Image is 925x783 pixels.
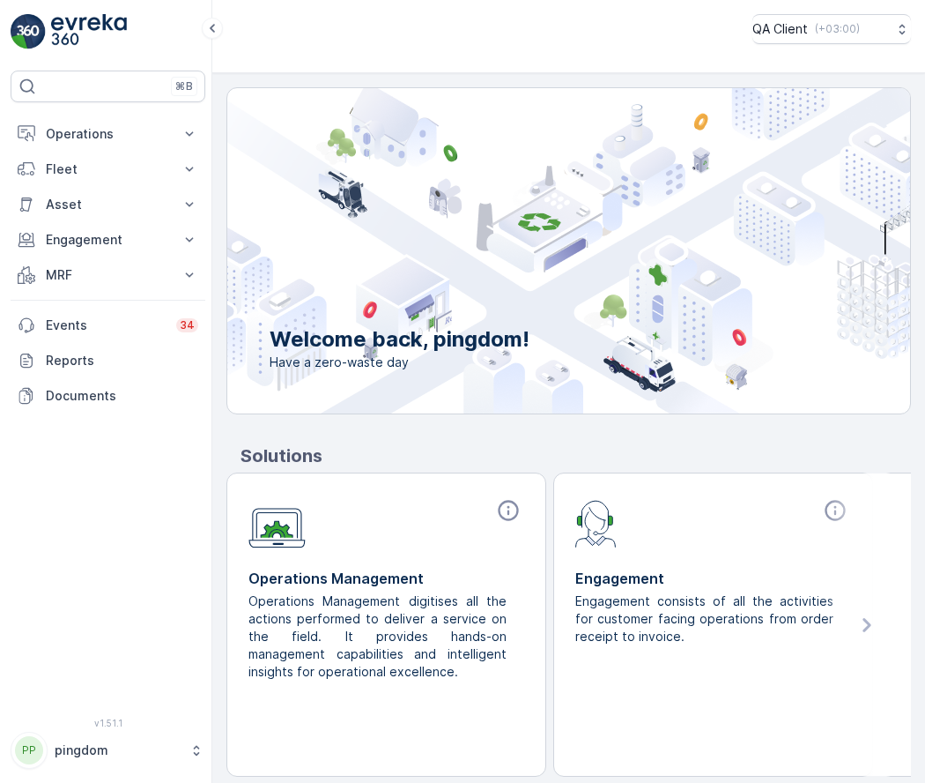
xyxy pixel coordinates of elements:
a: Documents [11,378,205,414]
p: Reports [46,352,198,369]
div: PP [15,736,43,764]
p: ⌘B [175,79,193,93]
button: MRF [11,257,205,293]
p: Asset [46,196,170,213]
img: logo [11,14,46,49]
p: Solutions [240,443,911,469]
p: Operations [46,125,170,143]
p: Events [46,317,166,334]
button: PPpingdom [11,732,205,769]
p: ( +03:00 ) [815,22,860,36]
p: 34 [180,318,195,332]
p: Operations Management [248,568,524,589]
p: Documents [46,387,198,405]
p: Engagement [575,568,851,589]
a: Reports [11,343,205,378]
p: Welcome back, pingdom! [270,325,529,354]
p: pingdom [55,742,181,759]
p: MRF [46,266,170,284]
button: Asset [11,187,205,222]
button: Engagement [11,222,205,257]
p: Operations Management digitises all the actions performed to deliver a service on the field. It p... [248,593,510,681]
span: Have a zero-waste day [270,354,529,371]
a: Events34 [11,308,205,343]
img: module-icon [248,498,306,548]
button: Operations [11,116,205,152]
img: city illustration [148,88,910,414]
p: Engagement consists of all the activities for customer facing operations from order receipt to in... [575,593,837,645]
p: Fleet [46,160,170,178]
button: QA Client(+03:00) [752,14,911,44]
img: module-icon [575,498,617,548]
button: Fleet [11,152,205,187]
img: logo_light-DOdMpM7g.png [51,14,127,49]
p: Engagement [46,231,170,249]
span: v 1.51.1 [11,718,205,728]
p: QA Client [752,20,808,38]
